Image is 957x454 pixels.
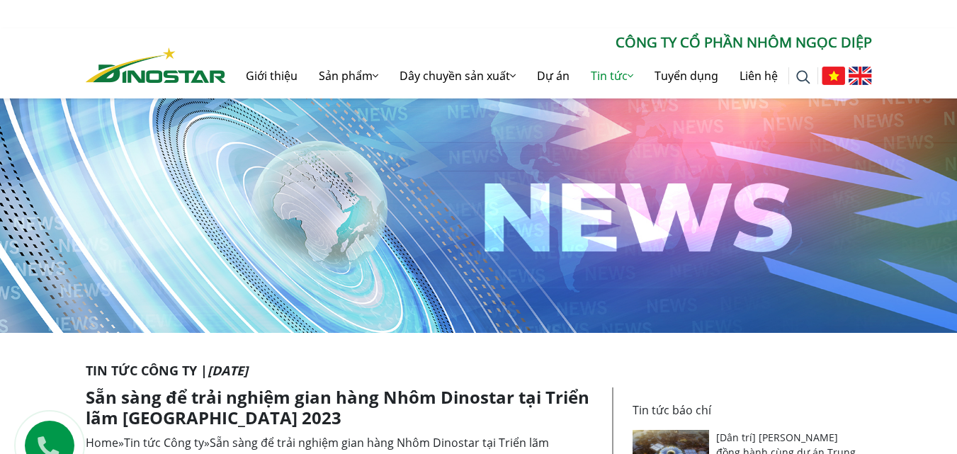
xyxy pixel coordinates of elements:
a: Dự án [526,53,580,98]
a: Giới thiệu [235,53,308,98]
img: Tiếng Việt [822,67,845,85]
h1: Sẵn sàng để trải nghiệm gian hàng Nhôm Dinostar tại Triển lãm [GEOGRAPHIC_DATA] 2023 [86,387,601,429]
a: Tin tức [580,53,644,98]
i: [DATE] [208,362,248,379]
a: Tuyển dụng [644,53,729,98]
a: Sản phẩm [308,53,389,98]
a: Liên hệ [729,53,788,98]
p: Tin tức Công ty | [86,361,872,380]
p: Tin tức báo chí [633,402,863,419]
a: Dây chuyền sản xuất [389,53,526,98]
img: search [796,70,810,84]
img: English [849,67,872,85]
a: Tin tức Công ty [124,435,204,450]
a: Home [86,435,118,450]
p: CÔNG TY CỔ PHẦN NHÔM NGỌC DIỆP [226,32,872,53]
img: Nhôm Dinostar [86,47,226,83]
